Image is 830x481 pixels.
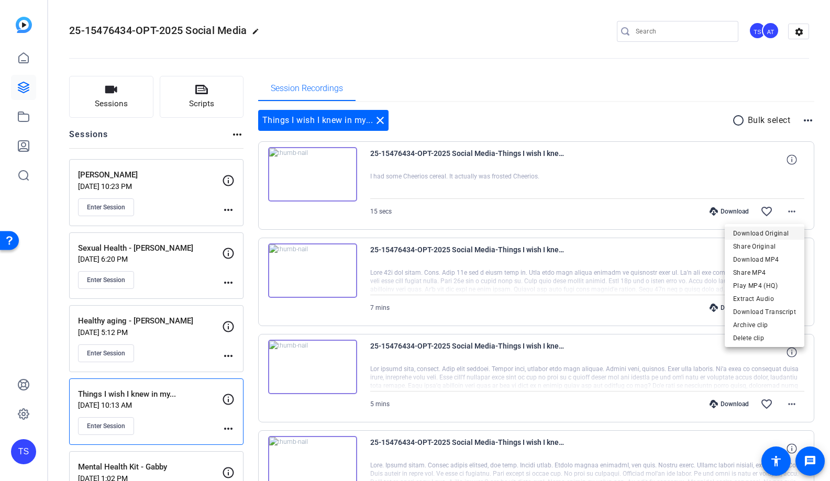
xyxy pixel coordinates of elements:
[733,240,796,253] span: Share Original
[733,253,796,266] span: Download MP4
[733,332,796,344] span: Delete clip
[733,319,796,331] span: Archive clip
[733,266,796,279] span: Share MP4
[733,306,796,318] span: Download Transcript
[733,227,796,240] span: Download Original
[733,279,796,292] span: Play MP4 (HQ)
[733,293,796,305] span: Extract Audio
